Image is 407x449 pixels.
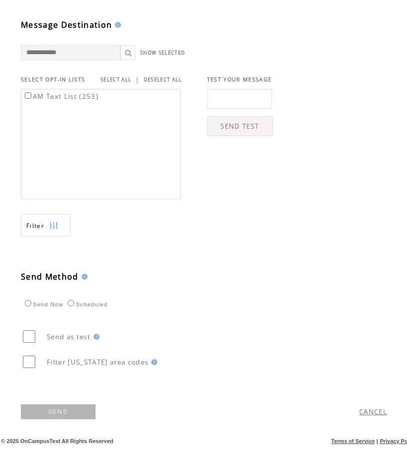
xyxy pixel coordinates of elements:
span: | [377,438,378,444]
span: Send Method [21,271,79,282]
a: CANCEL [359,407,387,416]
a: DESELECT ALL [144,76,182,83]
input: AM Text List (253) [25,92,31,99]
a: Filter [21,214,71,236]
a: SEND [21,404,96,419]
span: | [135,75,139,84]
label: Send Now [22,301,63,307]
span: Show filters [26,222,44,230]
img: filters.png [49,215,58,237]
a: SELECT ALL [101,76,131,83]
img: help.gif [79,274,88,280]
span: Send as test [47,332,91,341]
label: AM Text List (253) [23,92,99,101]
label: Scheduled [65,301,107,307]
span: Message Destination [21,19,112,30]
img: help.gif [112,22,121,28]
span: © 2025 OnCampusText All Rights Reserved [1,438,113,444]
a: Terms of Service [331,438,375,444]
a: SHOW SELECTED [140,50,185,56]
span: TEST YOUR MESSAGE [207,76,272,83]
img: help.gif [91,334,100,340]
input: Scheduled [68,300,74,306]
span: Filter [US_STATE] area codes [47,358,148,367]
span: SELECT OPT-IN LISTS [21,76,85,83]
a: SEND TEST [207,116,273,136]
img: help.gif [148,359,157,365]
input: Send Now [25,300,31,306]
